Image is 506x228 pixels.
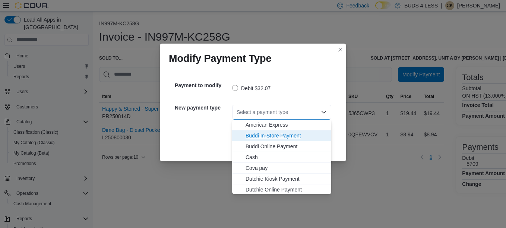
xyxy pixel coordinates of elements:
span: Dutchie Kiosk Payment [246,175,327,183]
h5: Payment to modify [175,78,231,93]
button: Buddi Online Payment [232,141,331,152]
button: Close list of options [321,109,327,115]
button: Cash [232,152,331,163]
h1: Modify Payment Type [169,53,272,64]
button: Buddi In-Store Payment [232,130,331,141]
span: Buddi In-Store Payment [246,132,327,139]
h5: New payment type [175,100,231,115]
button: Closes this modal window [336,45,345,54]
button: Dutchie Kiosk Payment [232,174,331,184]
span: American Express [246,121,327,129]
button: Dutchie Online Payment [232,184,331,195]
button: Cova pay [232,163,331,174]
span: Cash [246,153,327,161]
span: Cova pay [246,164,327,172]
span: Dutchie Online Payment [246,186,327,193]
button: American Express [232,120,331,130]
label: Debit $32.07 [232,84,271,93]
span: Buddi Online Payment [246,143,327,150]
